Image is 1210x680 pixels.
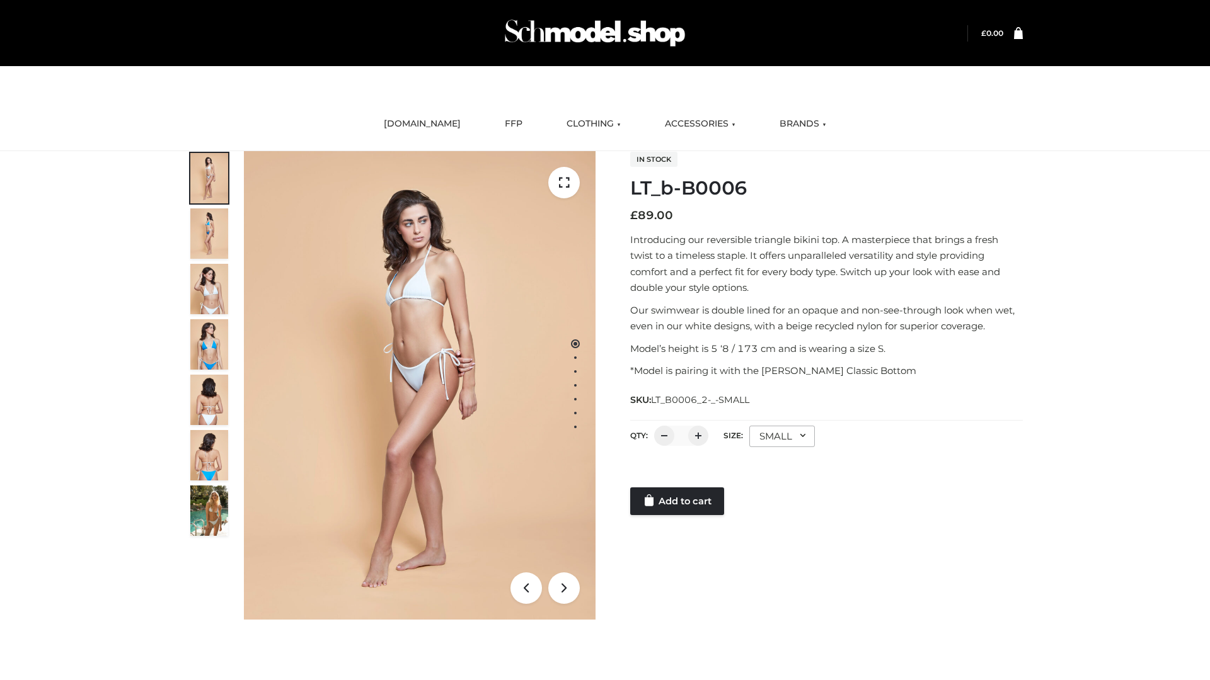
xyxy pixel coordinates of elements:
[630,341,1023,357] p: Model’s height is 5 ‘8 / 173 cm and is wearing a size S.
[630,392,751,407] span: SKU:
[557,110,630,138] a: CLOTHING
[651,394,749,405] span: LT_B0006_2-_-SMALL
[630,177,1023,200] h1: LT_b-B0006
[749,426,815,447] div: SMALL
[190,153,228,203] img: ArielClassicBikiniTop_CloudNine_AzureSky_OW114ECO_1-scaled.jpg
[500,8,689,58] img: Schmodel Admin 964
[630,487,724,515] a: Add to cart
[630,208,673,222] bdi: 89.00
[630,232,1023,296] p: Introducing our reversible triangle bikini top. A masterpiece that brings a fresh twist to a time...
[630,208,638,222] span: £
[630,302,1023,334] p: Our swimwear is double lined for an opaque and non-see-through look when wet, even in our white d...
[630,363,1023,379] p: *Model is pairing it with the [PERSON_NAME] Classic Bottom
[190,430,228,480] img: ArielClassicBikiniTop_CloudNine_AzureSky_OW114ECO_8-scaled.jpg
[190,264,228,314] img: ArielClassicBikiniTop_CloudNine_AzureSky_OW114ECO_3-scaled.jpg
[655,110,745,138] a: ACCESSORIES
[981,28,1003,38] bdi: 0.00
[374,110,470,138] a: [DOMAIN_NAME]
[770,110,836,138] a: BRANDS
[190,208,228,259] img: ArielClassicBikiniTop_CloudNine_AzureSky_OW114ECO_2-scaled.jpg
[495,110,532,138] a: FFP
[630,152,677,167] span: In stock
[190,319,228,370] img: ArielClassicBikiniTop_CloudNine_AzureSky_OW114ECO_4-scaled.jpg
[981,28,1003,38] a: £0.00
[190,375,228,425] img: ArielClassicBikiniTop_CloudNine_AzureSky_OW114ECO_7-scaled.jpg
[244,151,596,620] img: ArielClassicBikiniTop_CloudNine_AzureSky_OW114ECO_1
[190,485,228,536] img: Arieltop_CloudNine_AzureSky2.jpg
[981,28,986,38] span: £
[723,431,743,440] label: Size:
[630,431,648,440] label: QTY:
